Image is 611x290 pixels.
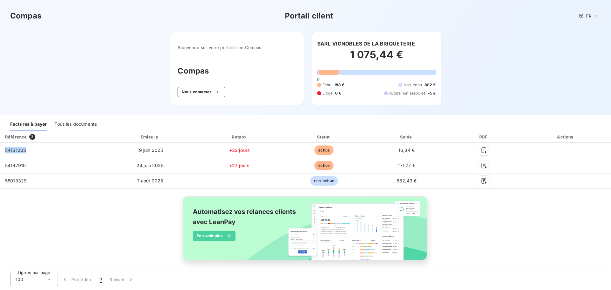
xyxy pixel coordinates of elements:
[449,134,519,140] div: PDF
[317,48,436,67] h2: 1 075,44 €
[404,82,422,88] span: Non-échu
[10,118,47,131] div: Factures à payer
[105,134,195,140] div: Émise le
[334,82,345,88] span: 188 €
[229,147,250,153] span: +32 jours
[522,134,610,140] div: Actions
[389,90,425,96] span: Avoirs non associés
[96,273,106,286] button: 1
[284,134,365,140] div: Statut
[367,134,446,140] div: Solde
[398,163,415,168] span: 171,77 €
[178,65,296,77] h3: Compas
[137,178,163,183] span: 7 août 2025
[106,273,138,286] button: Suivant
[322,90,333,96] span: Litige
[5,147,26,153] span: 54161203
[137,147,163,153] span: 19 juin 2025
[317,40,415,47] h6: SARL VIGNOBLES DE LA BRIQUETERIE
[58,273,96,286] button: Précédent
[100,276,102,283] span: 1
[317,77,320,82] span: 0
[54,118,97,131] div: Tous les documents
[586,13,591,18] span: FR
[178,87,225,97] button: Nous contacter
[425,82,436,88] span: 882 €
[335,90,341,96] span: 0 €
[5,134,27,139] div: Référence
[310,176,338,186] span: non-échue
[177,193,434,271] img: banner
[29,134,35,140] span: 3
[137,163,164,168] span: 24 juin 2025
[314,145,334,155] span: échue
[5,163,26,168] span: 54167910
[285,10,333,22] h3: Portail client
[314,161,334,170] span: échue
[398,147,415,153] span: 16,34 €
[10,10,41,22] h3: Compas
[428,90,436,96] span: -5 €
[16,276,23,283] span: 100
[5,178,27,183] span: 55013329
[198,134,281,140] div: Retard
[229,163,249,168] span: +27 jours
[322,82,332,88] span: Échu
[178,45,296,50] span: Bienvenue sur votre portail client Compas .
[397,178,417,183] span: 882,43 €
